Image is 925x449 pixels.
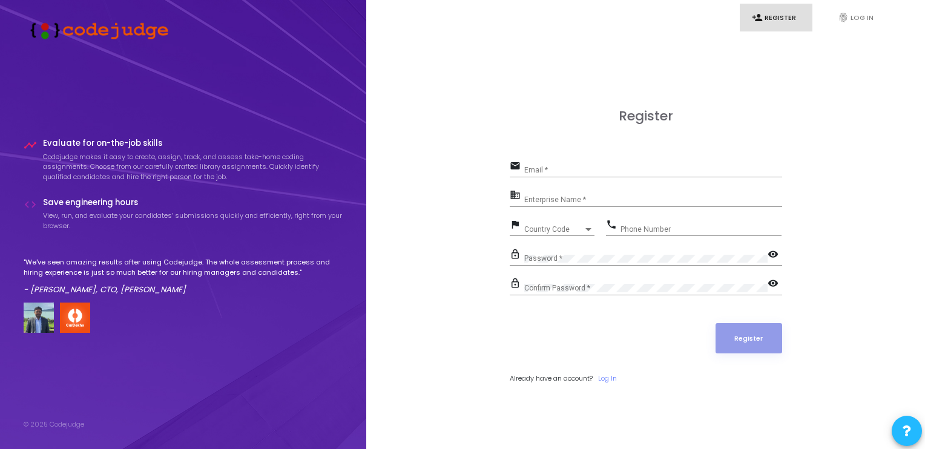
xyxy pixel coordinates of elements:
[598,373,617,384] a: Log In
[768,248,782,263] mat-icon: visibility
[740,4,812,32] a: person_addRegister
[716,323,782,353] button: Register
[24,198,37,211] i: code
[43,211,343,231] p: View, run, and evaluate your candidates’ submissions quickly and efficiently, right from your bro...
[510,108,782,124] h3: Register
[43,139,343,148] h4: Evaluate for on-the-job skills
[24,303,54,333] img: user image
[43,152,343,182] p: Codejudge makes it easy to create, assign, track, and assess take-home coding assignments. Choose...
[24,419,84,430] div: © 2025 Codejudge
[752,12,763,23] i: person_add
[510,277,524,292] mat-icon: lock_outline
[43,198,343,208] h4: Save engineering hours
[60,303,90,333] img: company-logo
[606,218,621,233] mat-icon: phone
[621,225,782,234] input: Phone Number
[24,284,186,295] em: - [PERSON_NAME], CTO, [PERSON_NAME]
[510,160,524,174] mat-icon: email
[524,166,782,174] input: Email
[524,195,782,204] input: Enterprise Name
[524,226,584,233] span: Country Code
[510,373,593,383] span: Already have an account?
[24,139,37,152] i: timeline
[510,248,524,263] mat-icon: lock_outline
[826,4,898,32] a: fingerprintLog In
[24,257,343,277] p: "We've seen amazing results after using Codejudge. The whole assessment process and hiring experi...
[768,277,782,292] mat-icon: visibility
[510,189,524,203] mat-icon: business
[838,12,849,23] i: fingerprint
[510,218,524,233] mat-icon: flag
